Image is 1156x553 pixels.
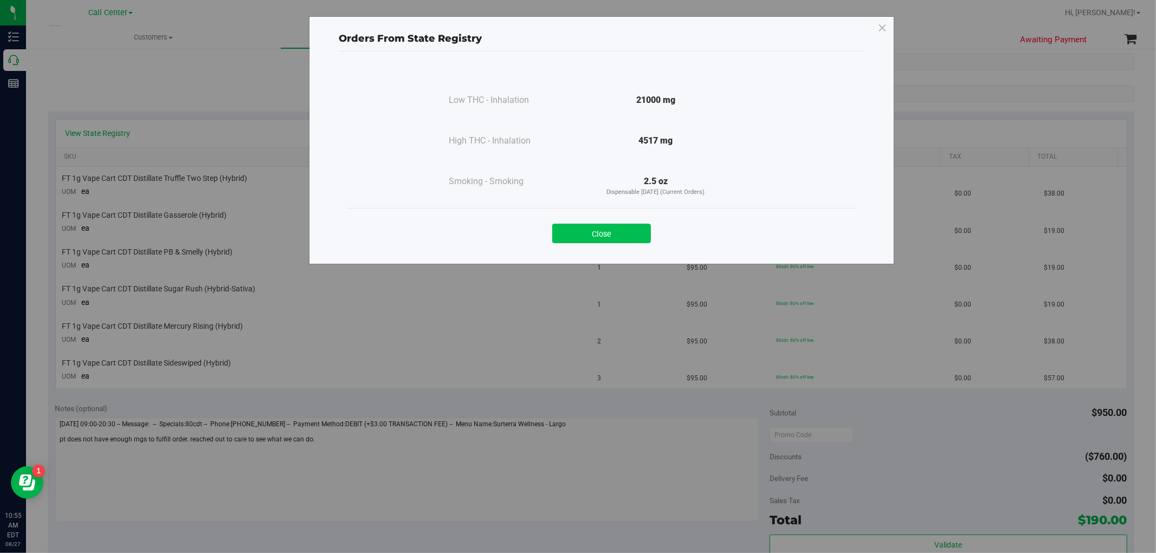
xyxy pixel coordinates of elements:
[557,94,754,107] div: 21000 mg
[32,465,45,478] iframe: Resource center unread badge
[339,32,482,44] span: Orders From State Registry
[449,134,557,147] div: High THC - Inhalation
[449,94,557,107] div: Low THC - Inhalation
[557,188,754,197] p: Dispensable [DATE] (Current Orders)
[11,466,43,499] iframe: Resource center
[552,224,651,243] button: Close
[557,175,754,197] div: 2.5 oz
[557,134,754,147] div: 4517 mg
[449,175,557,188] div: Smoking - Smoking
